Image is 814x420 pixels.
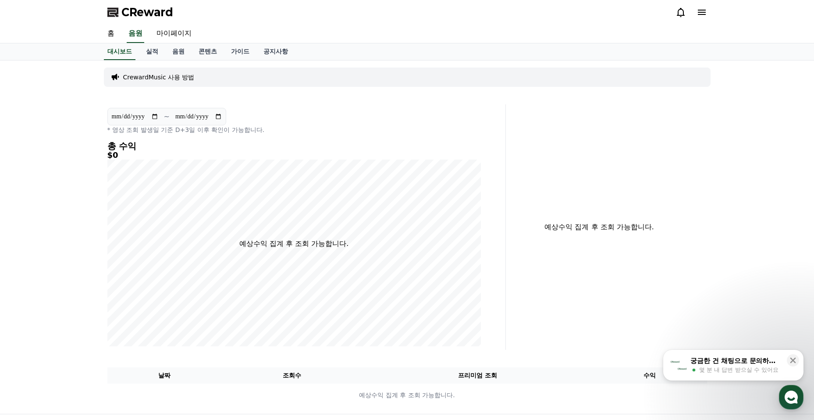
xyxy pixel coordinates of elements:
a: 홈 [100,25,121,43]
span: CReward [121,5,173,19]
h5: $0 [107,151,481,160]
th: 조회수 [221,367,362,384]
a: 콘텐츠 [192,43,224,60]
a: 실적 [139,43,165,60]
p: * 영상 조회 발생일 기준 D+3일 이후 확인이 가능합니다. [107,125,481,134]
th: 날짜 [107,367,222,384]
a: CReward [107,5,173,19]
th: 수익 [593,367,707,384]
p: ~ [164,111,170,122]
p: 예상수익 집계 후 조회 가능합니다. [239,238,348,249]
a: 음원 [165,43,192,60]
a: 가이드 [224,43,256,60]
th: 프리미엄 조회 [363,367,593,384]
h4: 총 수익 [107,141,481,151]
a: 음원 [127,25,144,43]
p: 예상수익 집계 후 조회 가능합니다. [513,222,686,232]
a: 마이페이지 [149,25,199,43]
a: 공지사항 [256,43,295,60]
a: CrewardMusic 사용 방법 [123,73,195,82]
p: 예상수익 집계 후 조회 가능합니다. [108,391,707,400]
a: 대시보드 [104,43,135,60]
